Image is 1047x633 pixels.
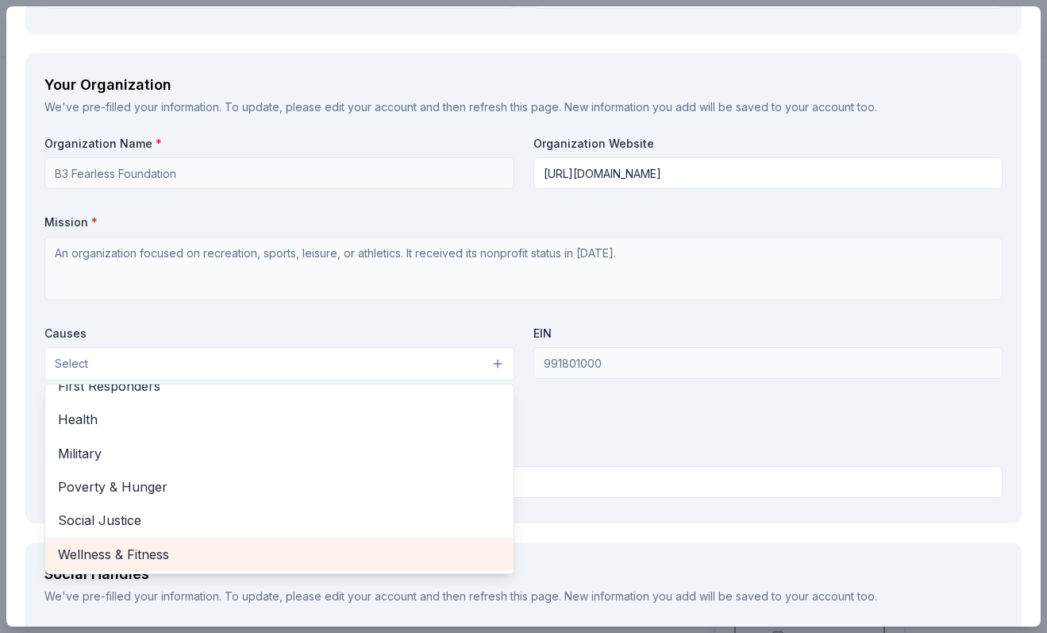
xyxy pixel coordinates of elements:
button: Select [44,347,514,380]
span: Social Justice [58,510,501,531]
span: Health [58,409,501,430]
span: Poverty & Hunger [58,477,501,497]
span: Select [55,354,88,373]
div: Select [44,384,514,574]
span: Wellness & Fitness [58,544,501,565]
span: Military [58,443,501,464]
span: First Responders [58,376,501,396]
